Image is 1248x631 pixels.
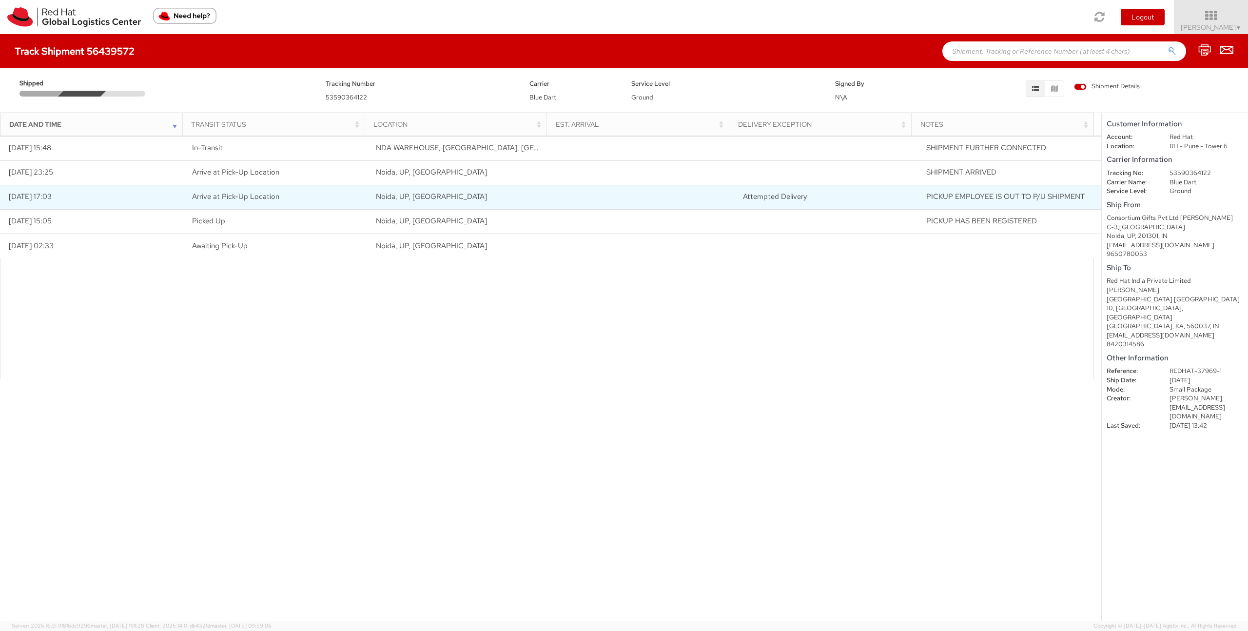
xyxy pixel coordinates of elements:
span: master, [DATE] 09:59:06 [210,622,272,629]
h5: Service Level [631,80,820,87]
dt: Carrier Name: [1099,178,1162,187]
h5: Carrier Information [1107,156,1243,164]
div: [EMAIL_ADDRESS][DOMAIN_NAME] [1107,241,1243,250]
span: PICKUP EMPLOYEE IS OUT TO P/U SHIPMENT [926,192,1085,201]
span: SHIPMENT FURTHER CONNECTED [926,143,1046,153]
div: C-3,[GEOGRAPHIC_DATA] [1107,223,1243,232]
span: N\A [835,93,847,101]
dt: Tracking No: [1099,169,1162,178]
div: [GEOGRAPHIC_DATA], KA, 560037, IN [1107,322,1243,331]
span: Picked Up [192,216,225,226]
span: PICKUP HAS BEEN REGISTERED [926,216,1037,226]
span: [PERSON_NAME] [1181,23,1242,32]
span: Attempted Delivery [743,192,807,201]
span: In-Transit [192,143,223,153]
span: Noida, UP, IN [376,241,487,251]
img: rh-logistics-00dfa346123c4ec078e1.svg [7,7,141,27]
span: Shipped [19,79,61,88]
span: NDA WAREHOUSE, NOIDA, UTTAR PRADESH [376,143,596,153]
dt: Reference: [1099,367,1162,376]
span: [PERSON_NAME], [1170,394,1224,402]
span: Client: 2025.14.0-db4321d [146,622,272,629]
span: Noida, UP, IN [376,167,487,177]
dt: Ship Date: [1099,376,1162,385]
span: Server: 2025.16.0-91816dc9296 [12,622,144,629]
div: Consortium Gifts Pvt Ltd [PERSON_NAME] [1107,214,1243,223]
button: Logout [1121,9,1165,25]
div: 9650780053 [1107,250,1243,259]
span: Copyright © [DATE]-[DATE] Agistix Inc., All Rights Reserved [1093,622,1236,630]
dt: Service Level: [1099,187,1162,196]
span: Awaiting Pick-Up [192,241,248,251]
span: ▼ [1236,24,1242,32]
div: Red Hat India Private Limited [PERSON_NAME] [1107,276,1243,295]
span: master, [DATE] 11:11:28 [91,622,144,629]
div: Location [373,119,544,129]
span: Arrive at Pick-Up Location [192,192,279,201]
button: Need help? [153,8,216,24]
dt: Creator: [1099,394,1162,403]
dt: Last Saved: [1099,421,1162,431]
dt: Account: [1099,133,1162,142]
span: Shipment Details [1074,82,1140,91]
input: Shipment, Tracking or Reference Number (at least 4 chars) [942,41,1186,61]
span: 53590364122 [326,93,367,101]
div: Est. Arrival [556,119,726,129]
h5: Ship To [1107,264,1243,272]
label: Shipment Details [1074,82,1140,93]
h5: Other Information [1107,354,1243,362]
dt: Mode: [1099,385,1162,394]
div: Notes [920,119,1091,129]
span: Noida, UP, IN [376,192,487,201]
h5: Tracking Number [326,80,515,87]
h5: Signed By [835,80,922,87]
div: Delivery Exception [738,119,908,129]
div: Noida, UP, 201301, IN [1107,232,1243,241]
span: SHIPMENT ARRIVED [926,167,996,177]
dt: Location: [1099,142,1162,151]
div: 8420314586 [1107,340,1243,349]
span: Noida, UP, IN [376,216,487,226]
div: Transit Status [191,119,361,129]
span: Ground [631,93,653,101]
h5: Carrier [529,80,617,87]
h5: Customer Information [1107,120,1243,128]
div: [GEOGRAPHIC_DATA] [GEOGRAPHIC_DATA] 10, [GEOGRAPHIC_DATA], [GEOGRAPHIC_DATA] [1107,295,1243,322]
div: Date and Time [9,119,179,129]
h4: Track Shipment 56439572 [15,46,135,57]
div: [EMAIL_ADDRESS][DOMAIN_NAME] [1107,331,1243,340]
h5: Ship From [1107,201,1243,209]
span: Arrive at Pick-Up Location [192,167,279,177]
span: Blue Dart [529,93,556,101]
